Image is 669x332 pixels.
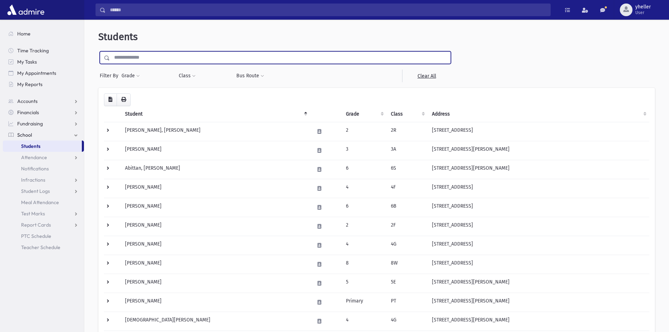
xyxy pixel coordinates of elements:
[17,59,37,65] span: My Tasks
[342,160,387,179] td: 6
[3,56,84,67] a: My Tasks
[117,93,131,106] button: Print
[3,141,82,152] a: Students
[106,4,550,16] input: Search
[3,197,84,208] a: Meal Attendance
[342,106,387,122] th: Grade: activate to sort column ascending
[428,274,649,293] td: [STREET_ADDRESS][PERSON_NAME]
[21,177,45,183] span: Infractions
[21,154,47,161] span: Attendance
[21,222,51,228] span: Report Cards
[3,79,84,90] a: My Reports
[342,141,387,160] td: 3
[3,219,84,230] a: Report Cards
[342,255,387,274] td: 8
[387,141,428,160] td: 3A
[3,96,84,107] a: Accounts
[21,188,50,194] span: Student Logs
[3,107,84,118] a: Financials
[3,242,84,253] a: Teacher Schedule
[3,208,84,219] a: Test Marks
[387,217,428,236] td: 2F
[387,106,428,122] th: Class: activate to sort column ascending
[428,141,649,160] td: [STREET_ADDRESS][PERSON_NAME]
[121,106,310,122] th: Student: activate to sort column descending
[387,179,428,198] td: 4F
[428,312,649,331] td: [STREET_ADDRESS][PERSON_NAME]
[3,163,84,174] a: Notifications
[121,70,140,82] button: Grade
[121,141,310,160] td: [PERSON_NAME]
[236,70,264,82] button: Bus Route
[100,72,121,79] span: Filter By
[17,109,39,116] span: Financials
[387,236,428,255] td: 4G
[121,217,310,236] td: [PERSON_NAME]
[428,198,649,217] td: [STREET_ADDRESS]
[428,255,649,274] td: [STREET_ADDRESS]
[121,198,310,217] td: [PERSON_NAME]
[121,179,310,198] td: [PERSON_NAME]
[342,179,387,198] td: 4
[387,198,428,217] td: 6B
[3,67,84,79] a: My Appointments
[387,122,428,141] td: 2R
[17,81,42,87] span: My Reports
[21,210,45,217] span: Test Marks
[387,293,428,312] td: PT
[121,160,310,179] td: Abittan, [PERSON_NAME]
[635,4,651,10] span: yheller
[342,236,387,255] td: 4
[428,179,649,198] td: [STREET_ADDRESS]
[17,47,49,54] span: Time Tracking
[17,98,38,104] span: Accounts
[17,121,43,127] span: Fundraising
[17,132,32,138] span: School
[178,70,196,82] button: Class
[428,293,649,312] td: [STREET_ADDRESS][PERSON_NAME]
[21,233,51,239] span: PTC Schedule
[3,45,84,56] a: Time Tracking
[104,93,117,106] button: CSV
[387,312,428,331] td: 4G
[3,129,84,141] a: School
[428,160,649,179] td: [STREET_ADDRESS][PERSON_NAME]
[121,312,310,331] td: [DEMOGRAPHIC_DATA][PERSON_NAME]
[21,199,59,206] span: Meal Attendance
[3,28,84,39] a: Home
[402,70,451,82] a: Clear All
[121,236,310,255] td: [PERSON_NAME]
[387,255,428,274] td: 8W
[121,293,310,312] td: [PERSON_NAME]
[3,152,84,163] a: Attendance
[98,31,138,43] span: Students
[3,185,84,197] a: Student Logs
[121,122,310,141] td: [PERSON_NAME], [PERSON_NAME]
[3,118,84,129] a: Fundraising
[342,122,387,141] td: 2
[387,274,428,293] td: 5E
[342,217,387,236] td: 2
[121,255,310,274] td: [PERSON_NAME]
[21,244,60,250] span: Teacher Schedule
[17,31,31,37] span: Home
[428,236,649,255] td: [STREET_ADDRESS]
[342,274,387,293] td: 5
[3,230,84,242] a: PTC Schedule
[121,274,310,293] td: [PERSON_NAME]
[428,122,649,141] td: [STREET_ADDRESS]
[428,217,649,236] td: [STREET_ADDRESS]
[387,160,428,179] td: 6S
[342,293,387,312] td: Primary
[342,312,387,331] td: 4
[635,10,651,15] span: User
[428,106,649,122] th: Address: activate to sort column ascending
[6,3,46,17] img: AdmirePro
[17,70,56,76] span: My Appointments
[3,174,84,185] a: Infractions
[21,143,40,149] span: Students
[21,165,49,172] span: Notifications
[342,198,387,217] td: 6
